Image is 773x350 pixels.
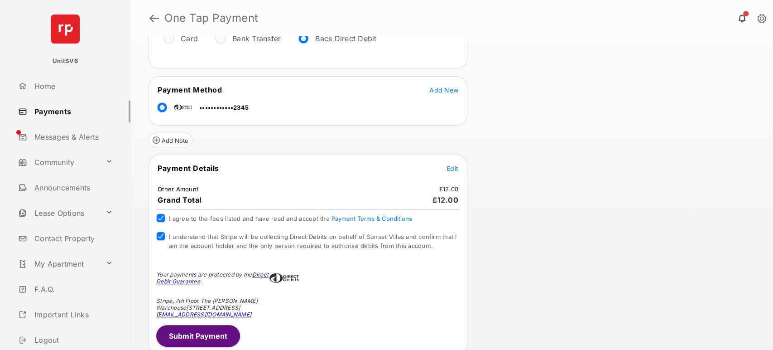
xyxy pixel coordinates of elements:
a: Payments [14,101,130,122]
button: Submit Payment [156,325,240,347]
span: I understand that Stripe will be collecting Direct Debits on behalf of Sunset Villas and confirm ... [169,233,457,249]
a: My Apartment [14,253,102,275]
span: Payment Method [158,85,222,94]
p: UnitSV6 [53,57,78,66]
a: Direct Debit Guarantee [156,271,269,285]
a: Important Links [14,304,116,326]
span: I agree to the fees listed and have read and accept the [169,215,412,222]
label: Card [181,34,198,43]
span: Add New [429,86,458,94]
img: svg+xml;base64,PHN2ZyB4bWxucz0iaHR0cDovL3d3dy53My5vcmcvMjAwMC9zdmciIHdpZHRoPSI2NCIgaGVpZ2h0PSI2NC... [51,15,80,44]
td: Other Amount [157,185,199,193]
a: Lease Options [14,202,102,224]
a: F.A.Q. [14,278,130,300]
a: Home [14,75,130,97]
label: Bank Transfer [232,34,281,43]
a: [EMAIL_ADDRESS][DOMAIN_NAME] [156,311,251,318]
div: Your payments are protected by the . [156,271,269,285]
a: Contact Property [14,228,130,249]
a: Announcements [14,177,130,199]
span: ••••••••••••2345 [199,104,249,111]
button: Edit [447,164,458,173]
span: £12.00 [432,195,458,204]
div: Stripe, 7th Floor The [PERSON_NAME] Warehouse [STREET_ADDRESS] [156,297,269,318]
strong: One Tap Payment [164,13,259,24]
span: Edit [447,165,458,172]
td: £12.00 [439,185,459,193]
button: I agree to the fees listed and have read and accept the [331,215,412,222]
span: Payment Details [158,164,219,173]
button: Add Note [149,133,192,147]
button: Add New [429,85,458,94]
span: Grand Total [158,195,202,204]
label: Bacs Direct Debit [315,34,376,43]
a: Community [14,151,102,173]
a: Messages & Alerts [14,126,130,148]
